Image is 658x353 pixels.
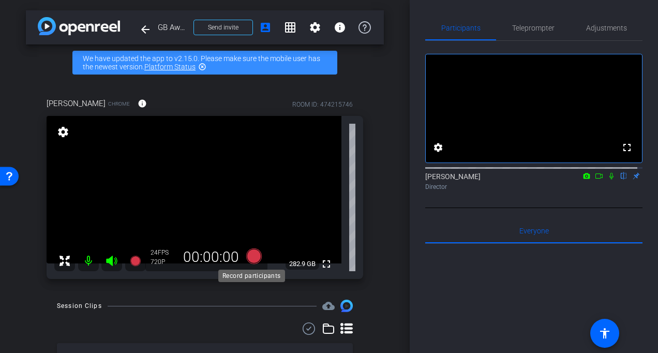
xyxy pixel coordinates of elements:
[108,100,130,108] span: Chrome
[441,24,481,32] span: Participants
[56,126,70,138] mat-icon: settings
[158,17,187,38] span: GB Awards video
[151,248,176,257] div: 24
[322,300,335,312] mat-icon: cloud_upload
[618,171,630,180] mat-icon: flip
[621,141,633,154] mat-icon: fullscreen
[586,24,627,32] span: Adjustments
[286,258,319,270] span: 282.9 GB
[144,63,196,71] a: Platform Status
[320,258,333,270] mat-icon: fullscreen
[292,100,353,109] div: ROOM ID: 474215746
[72,51,337,75] div: We have updated the app to v2.15.0. Please make sure the mobile user has the newest version.
[309,21,321,34] mat-icon: settings
[176,248,246,266] div: 00:00:00
[151,258,176,266] div: 720P
[218,270,285,282] div: Record participants
[432,141,444,154] mat-icon: settings
[57,301,102,311] div: Session Clips
[519,227,549,234] span: Everyone
[208,23,238,32] span: Send invite
[47,98,106,109] span: [PERSON_NAME]
[259,21,272,34] mat-icon: account_box
[38,17,120,35] img: app-logo
[425,182,642,192] div: Director
[340,300,353,312] img: Session clips
[198,63,206,71] mat-icon: highlight_off
[322,300,335,312] span: Destinations for your clips
[512,24,555,32] span: Teleprompter
[599,327,611,340] mat-icon: accessibility
[139,23,152,36] mat-icon: arrow_back
[284,21,296,34] mat-icon: grid_on
[158,249,169,256] span: FPS
[334,21,346,34] mat-icon: info
[425,171,642,192] div: [PERSON_NAME]
[193,20,253,35] button: Send invite
[138,99,147,108] mat-icon: info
